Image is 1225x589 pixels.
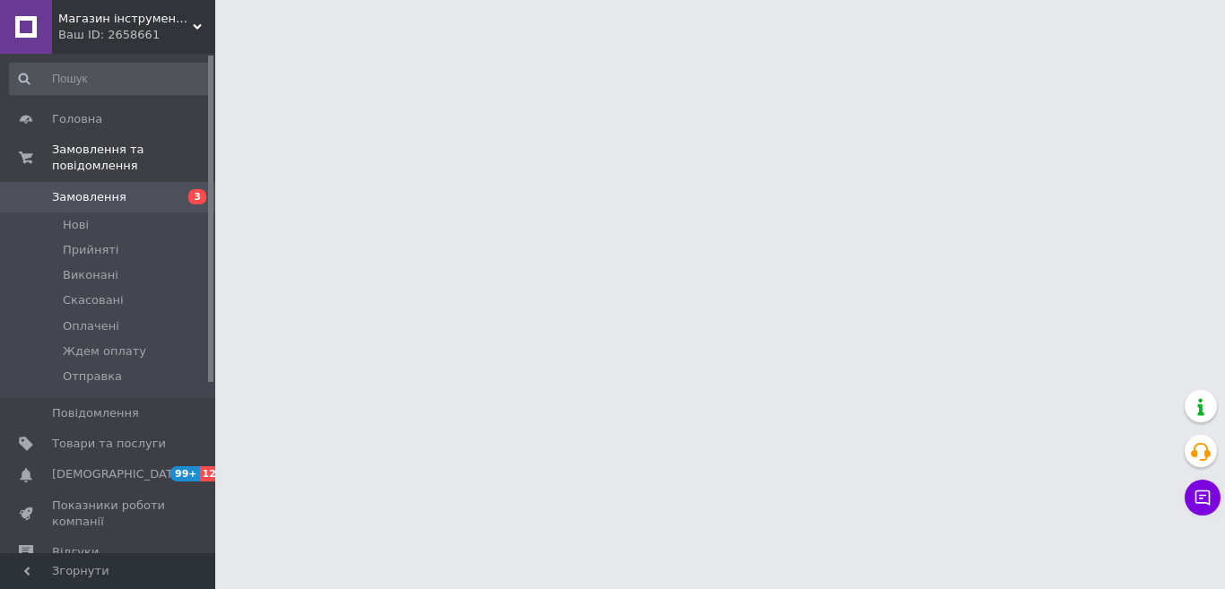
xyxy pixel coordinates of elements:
[52,436,166,452] span: Товари та послуги
[63,217,89,233] span: Нові
[170,466,200,481] span: 99+
[9,63,212,95] input: Пошук
[63,267,118,283] span: Виконані
[52,142,215,174] span: Замовлення та повідомлення
[188,189,206,204] span: 3
[63,368,122,385] span: Отправка
[63,242,118,258] span: Прийняті
[52,498,166,530] span: Показники роботи компанії
[58,11,193,27] span: Магазин інструменту MATRIX
[52,466,185,482] span: [DEMOGRAPHIC_DATA]
[63,292,124,308] span: Скасовані
[63,318,119,334] span: Оплачені
[1185,480,1221,515] button: Чат з покупцем
[63,343,146,359] span: Ждем оплату
[200,466,221,481] span: 12
[52,189,126,205] span: Замовлення
[52,111,102,127] span: Головна
[58,27,215,43] div: Ваш ID: 2658661
[52,544,99,560] span: Відгуки
[52,405,139,421] span: Повідомлення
